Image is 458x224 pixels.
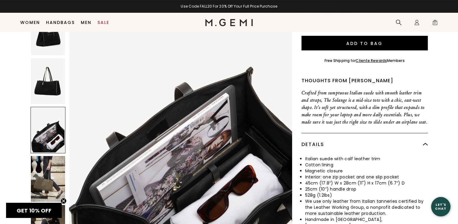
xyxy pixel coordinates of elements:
[431,203,450,210] div: Let's Chat
[305,174,428,180] li: Interior: one zip pocket and one slip pocket
[301,36,428,50] button: Add to Bag
[20,20,40,25] a: Women
[6,203,62,218] div: GET 10% OFFClose teaser
[305,180,428,186] li: 45cm (17.8”) W x 28cm (11") H x 17cm (6.7”) D
[305,186,428,192] li: 25cm (10”) handle drop
[301,77,428,84] div: Thoughts from [PERSON_NAME]
[97,20,109,25] a: Sale
[432,21,438,27] span: 0
[356,58,387,63] a: Cliente Rewards
[301,89,428,126] p: Crafted from sumptuous Italian suede with smooth leather trim and straps, The Solange is a mid-si...
[305,168,428,174] li: Magnetic closure
[325,58,405,63] div: Free Shipping for Members
[61,198,67,204] button: Close teaser
[301,133,428,156] div: Details
[305,156,428,162] li: Italian suede with calf leather trim
[17,207,51,214] span: GET 10% OFF
[305,162,428,168] li: Cotton lining
[305,198,428,216] li: We use only leather from Italian tanneries certified by the Leather Working Group, a nonprofit de...
[46,20,75,25] a: Handbags
[305,192,428,198] li: 528g (1.2lbs)
[205,19,253,26] img: M.Gemi
[81,20,91,25] a: Men
[31,9,65,55] img: The Solange
[31,156,65,202] img: The Solange
[31,58,65,104] img: The Solange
